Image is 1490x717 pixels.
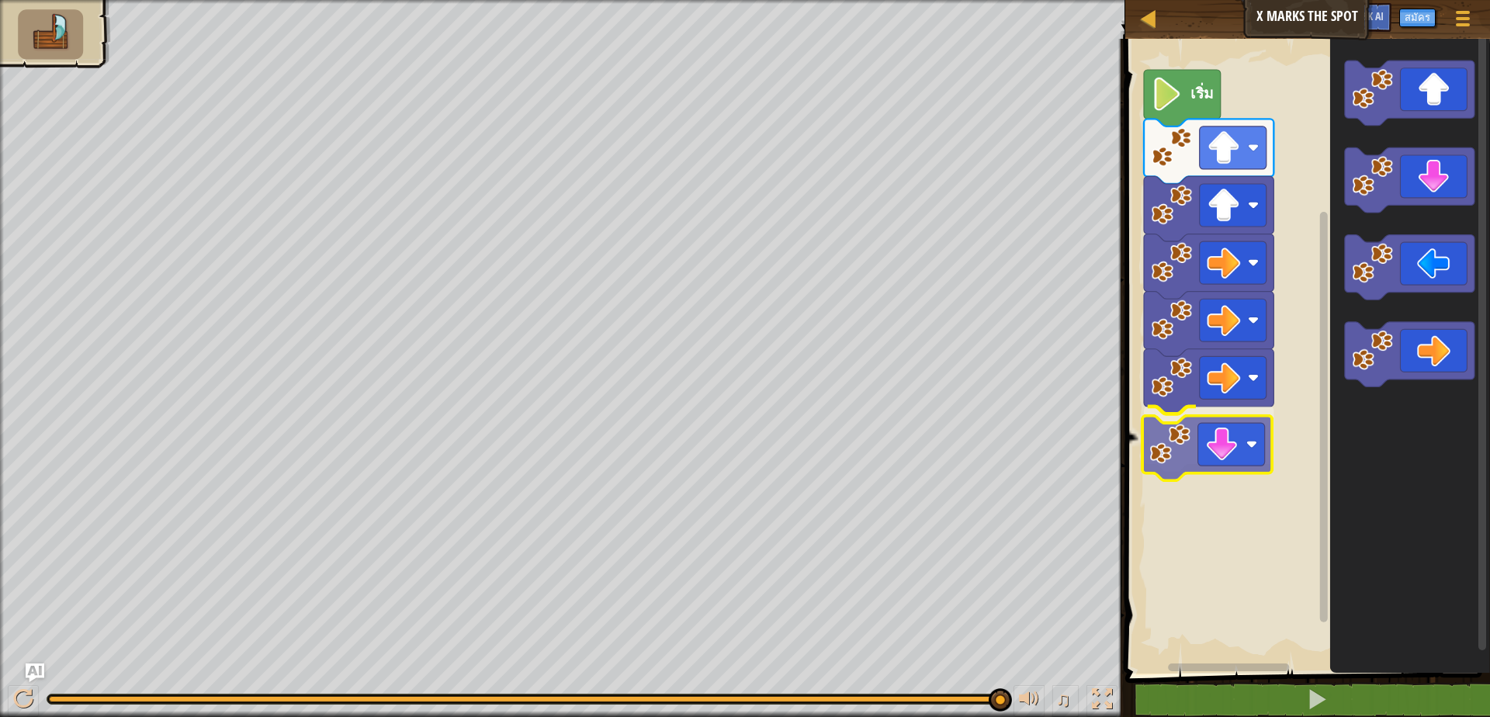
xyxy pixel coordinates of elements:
[1350,3,1391,32] button: Ask AI
[18,9,82,59] li: ไปที่แพ
[1443,3,1482,40] button: แสดงเมนูเกมส์
[8,685,39,717] button: Ctrl + P: Play
[1121,31,1490,674] div: พื้นที่ทำงาน Blockly
[1190,82,1213,103] text: เริ่ม
[26,663,44,682] button: Ask AI
[1055,688,1071,711] span: ♫
[1357,9,1384,23] span: Ask AI
[1086,685,1117,717] button: สลับเป็นเต็มจอ
[1014,685,1045,717] button: ปรับระดับเสียง
[1399,9,1436,27] button: สมัคร
[1052,685,1079,717] button: ♫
